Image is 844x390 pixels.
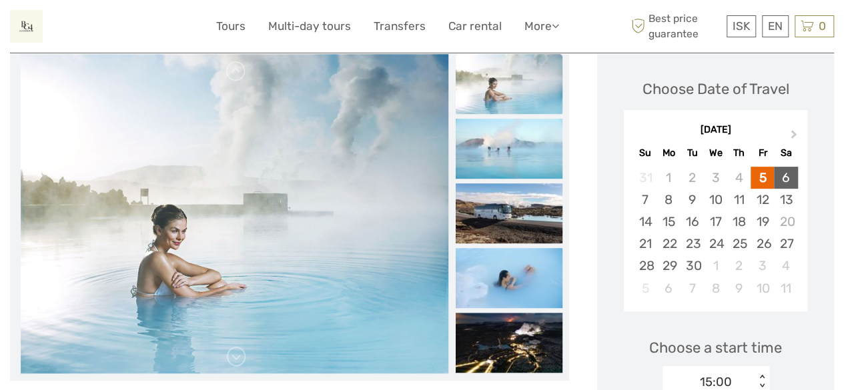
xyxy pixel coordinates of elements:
[774,167,797,189] div: Choose Saturday, September 6th, 2025
[704,255,727,277] div: Choose Wednesday, October 1st, 2025
[774,189,797,211] div: Choose Saturday, September 13th, 2025
[727,255,751,277] div: Choose Thursday, October 2nd, 2025
[751,189,774,211] div: Choose Friday, September 12th, 2025
[657,277,681,299] div: Choose Monday, October 6th, 2025
[785,127,806,148] button: Next Month
[751,255,774,277] div: Choose Friday, October 3rd, 2025
[633,189,657,211] div: Choose Sunday, September 7th, 2025
[456,183,562,243] img: abeddac4443a4c4f9649045e2cbba9e2_slider_thumbnail.jpeg
[681,189,704,211] div: Choose Tuesday, September 9th, 2025
[727,189,751,211] div: Choose Thursday, September 11th, 2025
[774,255,797,277] div: Choose Saturday, October 4th, 2025
[268,17,351,36] a: Multi-day tours
[727,144,751,162] div: Th
[727,167,751,189] div: Not available Thursday, September 4th, 2025
[633,255,657,277] div: Choose Sunday, September 28th, 2025
[456,248,562,308] img: 89323c60ae7045e49c26330de12a2014_slider_thumbnail.jpg
[633,167,657,189] div: Not available Sunday, August 31st, 2025
[628,11,723,41] span: Best price guarantee
[456,119,562,179] img: 1be65a40f73e45d0aeb2ea7ba8aa2a94_slider_thumbnail.jpeg
[704,144,727,162] div: We
[10,10,43,43] img: General Info:
[681,277,704,299] div: Choose Tuesday, October 7th, 2025
[456,313,562,373] img: 1a802f8354d34d8c97b2a6c1e17b2e55_slider_thumbnail.jpg
[21,54,448,374] img: 3613469197694f4cb39c3f056b8fd3ca_main_slider.jpg
[681,255,704,277] div: Choose Tuesday, September 30th, 2025
[704,211,727,233] div: Choose Wednesday, September 17th, 2025
[628,167,803,299] div: month 2025-09
[727,211,751,233] div: Choose Thursday, September 18th, 2025
[774,144,797,162] div: Sa
[751,167,774,189] div: Choose Friday, September 5th, 2025
[681,144,704,162] div: Tu
[751,144,774,162] div: Fr
[649,337,782,358] span: Choose a start time
[456,54,562,114] img: 3613469197694f4cb39c3f056b8fd3ca_slider_thumbnail.jpg
[657,144,681,162] div: Mo
[633,233,657,255] div: Choose Sunday, September 21st, 2025
[774,211,797,233] div: Not available Saturday, September 20th, 2025
[774,233,797,255] div: Choose Saturday, September 27th, 2025
[727,233,751,255] div: Choose Thursday, September 25th, 2025
[751,211,774,233] div: Choose Friday, September 19th, 2025
[751,277,774,299] div: Choose Friday, October 10th, 2025
[374,17,426,36] a: Transfers
[704,189,727,211] div: Choose Wednesday, September 10th, 2025
[681,211,704,233] div: Choose Tuesday, September 16th, 2025
[633,211,657,233] div: Choose Sunday, September 14th, 2025
[657,233,681,255] div: Choose Monday, September 22nd, 2025
[657,255,681,277] div: Choose Monday, September 29th, 2025
[657,189,681,211] div: Choose Monday, September 8th, 2025
[751,233,774,255] div: Choose Friday, September 26th, 2025
[704,277,727,299] div: Choose Wednesday, October 8th, 2025
[817,19,828,33] span: 0
[657,167,681,189] div: Not available Monday, September 1st, 2025
[733,19,750,33] span: ISK
[524,17,559,36] a: More
[727,277,751,299] div: Choose Thursday, October 9th, 2025
[704,167,727,189] div: Not available Wednesday, September 3rd, 2025
[657,211,681,233] div: Choose Monday, September 15th, 2025
[681,233,704,255] div: Choose Tuesday, September 23rd, 2025
[633,277,657,299] div: Not available Sunday, October 5th, 2025
[681,167,704,189] div: Not available Tuesday, September 2nd, 2025
[762,15,789,37] div: EN
[448,17,502,36] a: Car rental
[774,277,797,299] div: Choose Saturday, October 11th, 2025
[704,233,727,255] div: Choose Wednesday, September 24th, 2025
[633,144,657,162] div: Su
[624,123,807,137] div: [DATE]
[216,17,246,36] a: Tours
[756,375,767,389] div: < >
[643,79,789,99] div: Choose Date of Travel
